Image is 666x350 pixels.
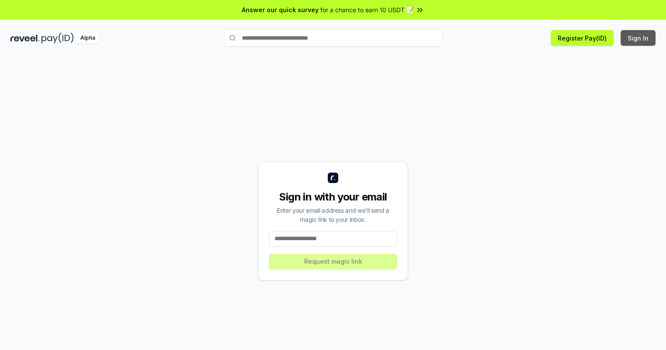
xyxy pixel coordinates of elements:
[10,33,40,44] img: reveel_dark
[76,33,100,44] div: Alpha
[269,190,397,204] div: Sign in with your email
[41,33,74,44] img: pay_id
[328,173,338,183] img: logo_small
[551,30,614,46] button: Register Pay(ID)
[621,30,656,46] button: Sign In
[242,5,319,14] span: Answer our quick survey
[320,5,414,14] span: for a chance to earn 10 USDT 📝
[269,206,397,224] div: Enter your email address and we’ll send a magic link to your inbox.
